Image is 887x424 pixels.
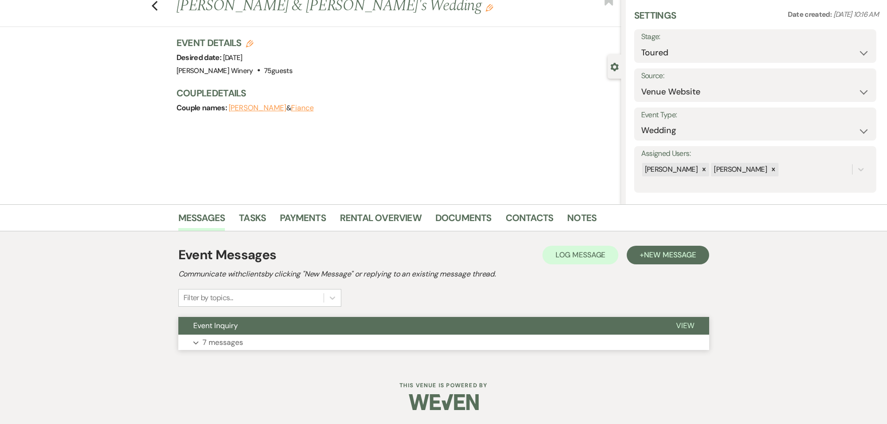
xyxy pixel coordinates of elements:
[178,210,225,231] a: Messages
[788,10,833,19] span: Date created:
[409,386,479,418] img: Weven Logo
[229,104,286,112] button: [PERSON_NAME]
[642,163,699,176] div: [PERSON_NAME]
[176,66,253,75] span: [PERSON_NAME] Winery
[542,246,618,264] button: Log Message
[178,269,709,280] h2: Communicate with clients by clicking "New Message" or replying to an existing message thread.
[178,335,709,350] button: 7 messages
[641,147,869,161] label: Assigned Users:
[340,210,421,231] a: Rental Overview
[634,9,677,29] h3: Settings
[486,3,493,12] button: Edit
[183,292,233,303] div: Filter by topics...
[506,210,554,231] a: Contacts
[661,317,709,335] button: View
[178,317,661,335] button: Event Inquiry
[627,246,709,264] button: +New Message
[176,36,292,49] h3: Event Details
[555,250,605,260] span: Log Message
[176,53,223,62] span: Desired date:
[176,87,612,100] h3: Couple Details
[610,62,619,71] button: Close lead details
[641,69,869,83] label: Source:
[291,104,314,112] button: Fiance
[676,321,694,330] span: View
[203,337,243,349] p: 7 messages
[833,10,879,19] span: [DATE] 10:16 AM
[193,321,238,330] span: Event Inquiry
[280,210,326,231] a: Payments
[229,103,314,113] span: &
[567,210,596,231] a: Notes
[641,108,869,122] label: Event Type:
[711,163,768,176] div: [PERSON_NAME]
[641,30,869,44] label: Stage:
[178,245,277,265] h1: Event Messages
[176,103,229,113] span: Couple names:
[644,250,696,260] span: New Message
[223,53,243,62] span: [DATE]
[435,210,492,231] a: Documents
[264,66,292,75] span: 75 guests
[239,210,266,231] a: Tasks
